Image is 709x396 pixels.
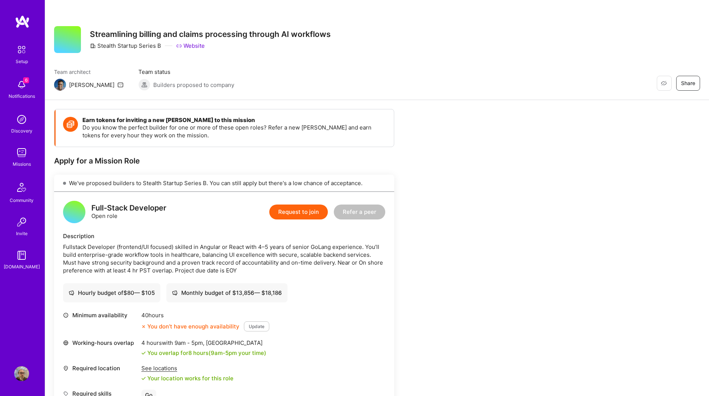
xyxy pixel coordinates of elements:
[141,311,269,319] div: 40 hours
[141,322,239,330] div: You don’t have enough availability
[82,124,386,139] p: Do you know the perfect builder for one or more of these open roles? Refer a new [PERSON_NAME] an...
[14,248,29,263] img: guide book
[63,232,385,240] div: Description
[63,339,138,347] div: Working-hours overlap
[54,79,66,91] img: Team Architect
[69,81,114,89] div: [PERSON_NAME]
[14,112,29,127] img: discovery
[82,117,386,124] h4: Earn tokens for inviting a new [PERSON_NAME] to this mission
[117,82,123,88] i: icon Mail
[14,77,29,92] img: bell
[269,205,328,219] button: Request to join
[69,289,155,297] div: Hourly budget of $ 80 — $ 105
[15,15,30,28] img: logo
[14,145,29,160] img: teamwork
[172,290,178,296] i: icon Cash
[90,42,161,50] div: Stealth Startup Series B
[14,42,29,57] img: setup
[54,156,394,166] div: Apply for a Mission Role
[63,117,78,132] img: Token icon
[54,68,123,76] span: Team architect
[211,349,237,356] span: 9am - 5pm
[176,42,205,50] a: Website
[63,243,385,274] div: Fullstack Developer (frontend/UI focused) skilled in Angular or React with 4–5 years of senior Go...
[661,80,667,86] i: icon EyeClosed
[4,263,40,271] div: [DOMAIN_NAME]
[9,92,35,100] div: Notifications
[63,312,69,318] i: icon Clock
[91,204,166,220] div: Open role
[141,374,233,382] div: Your location works for this role
[676,76,700,91] button: Share
[334,205,385,219] button: Refer a peer
[90,43,96,49] i: icon CompanyGray
[138,68,234,76] span: Team status
[63,364,138,372] div: Required location
[54,175,394,192] div: We've proposed builders to Stealth Startup Series B. You can still apply but there's a low chance...
[63,340,69,346] i: icon World
[16,57,28,65] div: Setup
[138,79,150,91] img: Builders proposed to company
[14,215,29,230] img: Invite
[14,366,29,381] img: User Avatar
[69,290,74,296] i: icon Cash
[141,364,233,372] div: See locations
[173,339,206,346] span: 9am - 5pm ,
[63,365,69,371] i: icon Location
[63,311,138,319] div: Minimum availability
[141,324,146,329] i: icon CloseOrange
[90,29,331,39] h3: Streamlining billing and claims processing through AI workflows
[10,196,34,204] div: Community
[172,289,282,297] div: Monthly budget of $ 13,856 — $ 18,186
[153,81,234,89] span: Builders proposed to company
[12,366,31,381] a: User Avatar
[16,230,28,237] div: Invite
[91,204,166,212] div: Full-Stack Developer
[141,351,146,355] i: icon Check
[244,321,269,331] button: Update
[11,127,32,135] div: Discovery
[681,79,695,87] span: Share
[147,349,266,357] div: You overlap for 8 hours ( your time)
[23,77,29,83] span: 6
[13,178,31,196] img: Community
[141,376,146,381] i: icon Check
[13,160,31,168] div: Missions
[141,339,266,347] div: 4 hours with [GEOGRAPHIC_DATA]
